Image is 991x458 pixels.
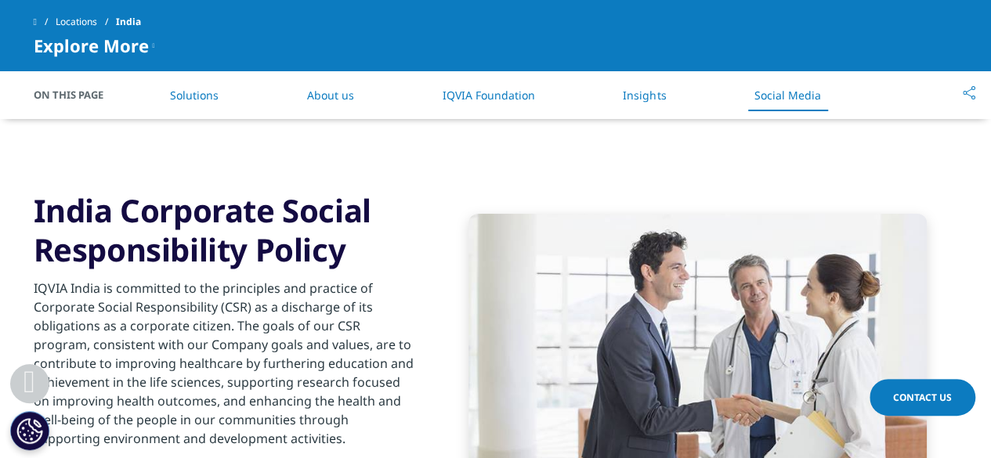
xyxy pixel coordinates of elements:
p: IQVIA India is committed to the principles and practice of Corporate Social Responsibility (CSR) ... [34,279,414,457]
span: On This Page [34,87,120,103]
a: Solutions [170,88,219,103]
button: कुकी सेटिंग्स [10,411,49,450]
span: Contact Us [893,391,952,404]
a: Social Media [754,88,821,103]
a: Contact Us [870,379,975,416]
a: Insights [623,88,666,103]
a: Locations [56,8,116,36]
a: IQVIA Foundation [442,88,534,103]
span: Explore More [34,36,149,55]
a: About us [307,88,354,103]
h3: India Corporate Social Responsibility Policy [34,191,414,269]
span: India [116,8,141,36]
